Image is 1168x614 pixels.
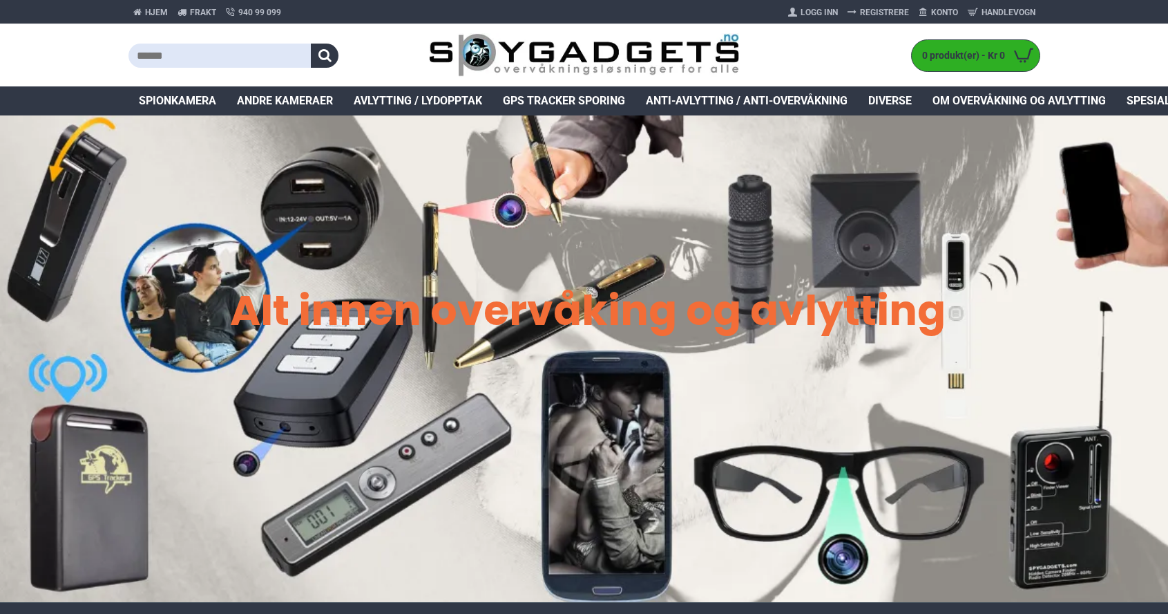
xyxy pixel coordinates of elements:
span: Anti-avlytting / Anti-overvåkning [646,93,848,109]
span: Handlevogn [982,6,1035,19]
a: Registrere [843,1,914,24]
span: Registrere [860,6,909,19]
a: Konto [914,1,963,24]
a: Diverse [858,86,922,115]
span: Avlytting / Lydopptak [354,93,482,109]
span: Logg Inn [801,6,838,19]
span: 940 99 099 [238,6,281,19]
span: Andre kameraer [237,93,333,109]
span: Om overvåkning og avlytting [932,93,1106,109]
a: Handlevogn [963,1,1040,24]
span: Hjem [145,6,168,19]
span: Spionkamera [139,93,216,109]
span: GPS Tracker Sporing [503,93,625,109]
span: 0 produkt(er) - Kr 0 [912,48,1008,63]
span: Frakt [190,6,216,19]
a: Spionkamera [128,86,227,115]
a: Om overvåkning og avlytting [922,86,1116,115]
a: Anti-avlytting / Anti-overvåkning [635,86,858,115]
a: Avlytting / Lydopptak [343,86,492,115]
a: Logg Inn [783,1,843,24]
a: GPS Tracker Sporing [492,86,635,115]
a: Andre kameraer [227,86,343,115]
a: 0 produkt(er) - Kr 0 [912,40,1040,71]
img: SpyGadgets.no [429,33,739,78]
span: Konto [931,6,958,19]
span: Diverse [868,93,912,109]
